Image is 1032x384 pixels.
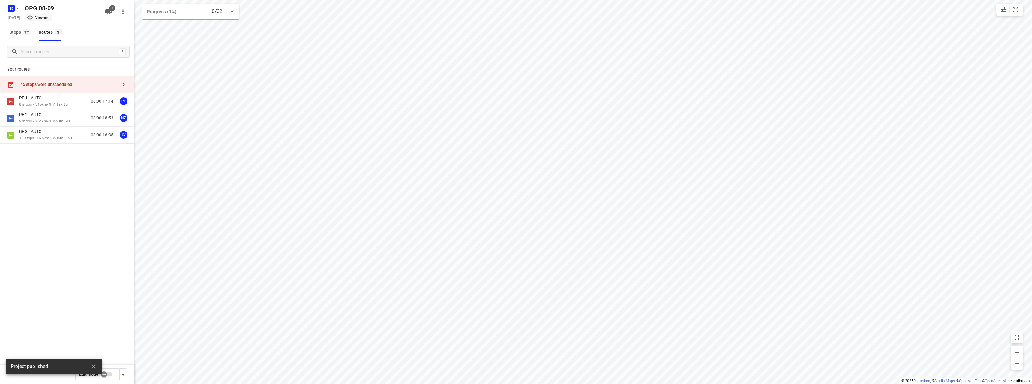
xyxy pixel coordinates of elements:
p: RE 2 - AUTO [19,112,45,117]
div: Routes [39,29,64,36]
li: © 2025 , © , © © contributors [901,379,1030,383]
p: 08:00-18:53 [91,115,113,121]
span: 3 [109,5,115,11]
button: Fit zoom [1010,4,1022,16]
button: More [117,6,129,18]
div: / [119,48,126,55]
span: Progress (0%) [147,9,176,14]
div: You are currently in view mode. To make any changes, go to edit project. [27,14,50,20]
div: Driver app settings [120,370,127,378]
input: Search routes [21,47,119,56]
p: Your routes [7,66,127,72]
div: small contained button group [996,4,1023,16]
p: 0/32 [212,8,222,15]
p: RE 3 - AUTO [19,129,45,134]
button: 3 [103,6,115,18]
a: OpenStreetMap [985,379,1010,383]
p: 9 stops • 764km • 10h53m • 9u [19,119,70,124]
p: 08:00-16:35 [91,132,113,138]
a: Stadia Maps [934,379,955,383]
span: 3 [55,29,62,35]
span: 77 [23,29,31,35]
button: Map settings [997,4,1009,16]
span: Project published. [11,363,49,370]
p: 08:00-17:14 [91,98,113,104]
span: Stops [10,29,33,36]
a: Routetitan [913,379,930,383]
div: Progress (0%)0/32 [142,4,239,19]
p: 8 stops • 515km • 9h14m • 8u [19,102,68,107]
a: OpenMapTiles [959,379,982,383]
div: 45 stops were unscheduled [20,82,118,87]
p: 15 stops • 376km • 8h35m • 15u [19,135,72,141]
p: RE 1 - AUTO [19,95,45,101]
